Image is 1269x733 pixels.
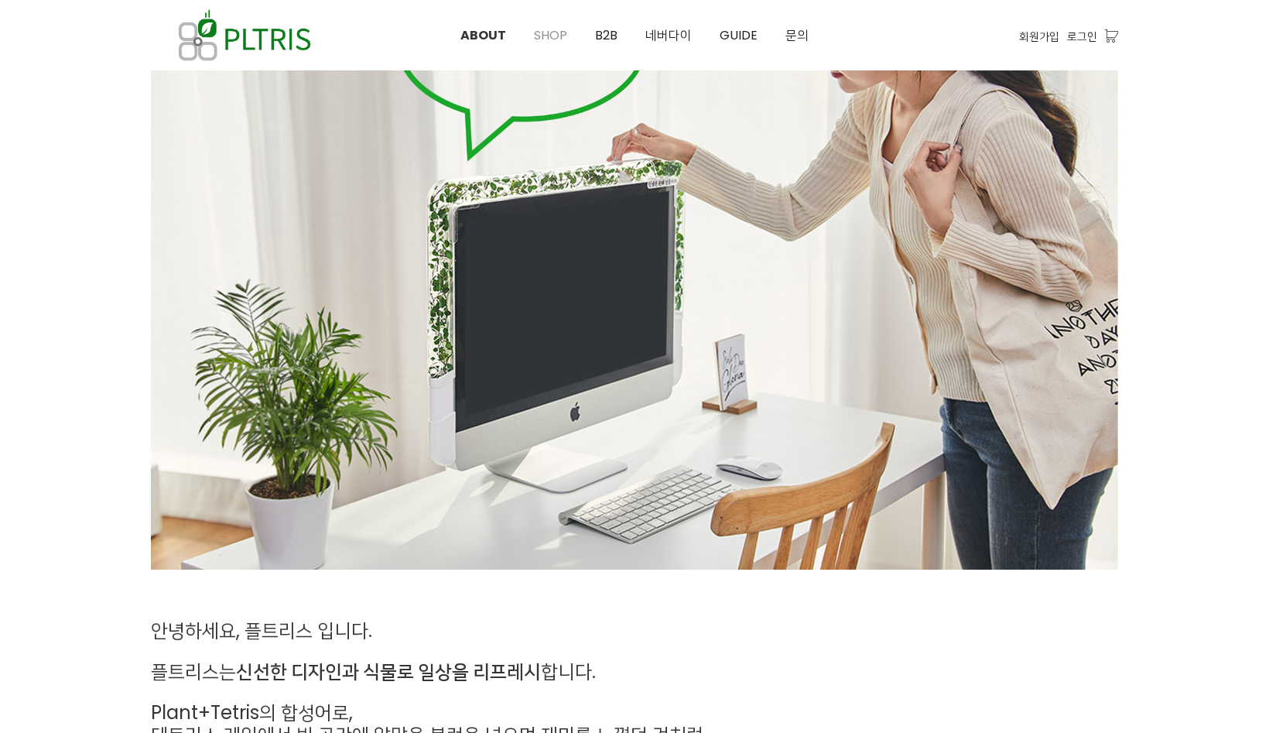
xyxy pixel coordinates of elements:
[645,26,692,44] span: 네버다이
[446,1,520,70] a: ABOUT
[581,1,631,70] a: B2B
[631,1,706,70] a: 네버다이
[595,26,617,44] span: B2B
[785,26,809,44] span: 문의
[534,26,567,44] span: SHOP
[1019,28,1059,45] a: 회원가입
[460,26,506,44] span: ABOUT
[151,700,353,725] span: Plant+Tetris의 합성어로,
[520,1,581,70] a: SHOP
[771,1,823,70] a: 문의
[151,618,372,643] span: 안녕하세요, 플트리스 입니다.
[151,659,596,684] span: 플트리스는 합니다.
[236,659,541,684] strong: 신선한 디자인과 식물로 일상을 리프레시
[1067,28,1097,45] a: 로그인
[706,1,771,70] a: GUIDE
[720,26,758,44] span: GUIDE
